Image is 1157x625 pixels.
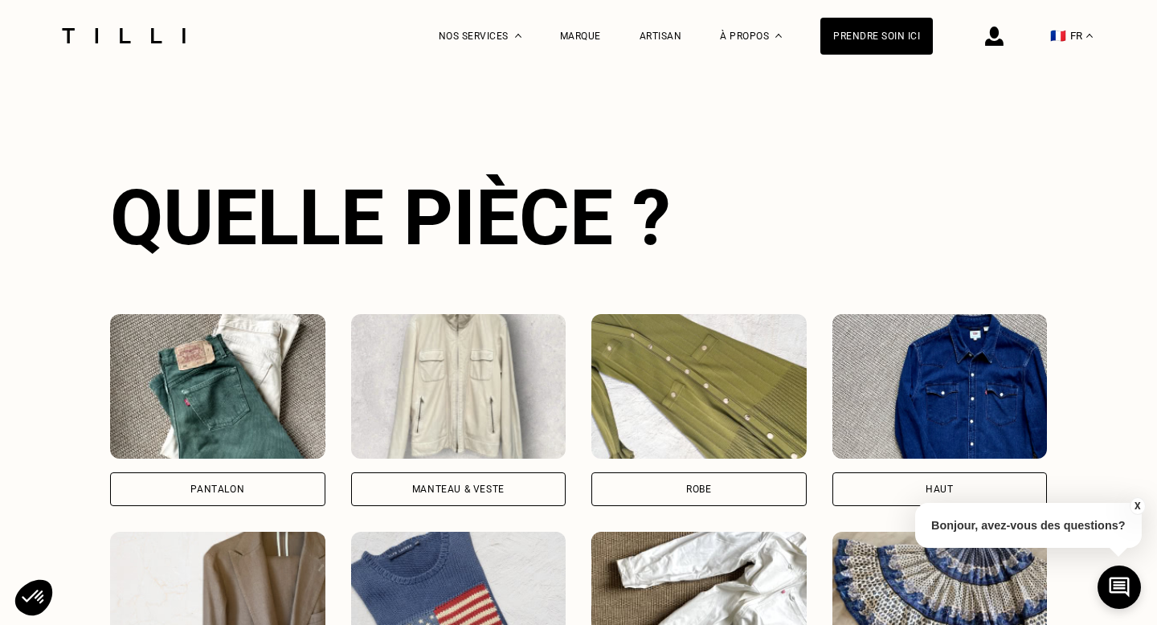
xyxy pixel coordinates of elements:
[832,314,1048,459] img: Tilli retouche votre Haut
[1050,28,1066,43] span: 🇫🇷
[560,31,601,42] a: Marque
[640,31,682,42] a: Artisan
[515,34,521,38] img: Menu déroulant
[110,314,325,459] img: Tilli retouche votre Pantalon
[915,503,1142,548] p: Bonjour, avez-vous des questions?
[351,314,566,459] img: Tilli retouche votre Manteau & Veste
[110,173,1047,263] div: Quelle pièce ?
[985,27,1004,46] img: icône connexion
[1129,497,1145,515] button: X
[56,28,191,43] img: Logo du service de couturière Tilli
[686,484,711,494] div: Robe
[1086,34,1093,38] img: menu déroulant
[412,484,505,494] div: Manteau & Veste
[190,484,244,494] div: Pantalon
[775,34,782,38] img: Menu déroulant à propos
[820,18,933,55] a: Prendre soin ici
[591,314,807,459] img: Tilli retouche votre Robe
